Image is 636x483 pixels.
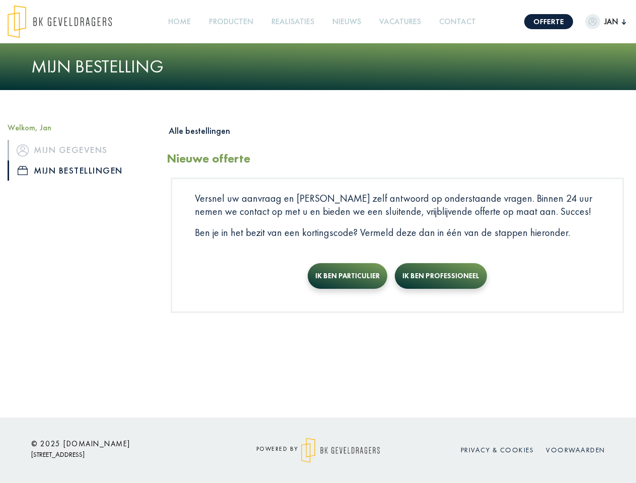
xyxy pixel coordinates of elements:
p: Versnel uw aanvraag en [PERSON_NAME] zelf antwoord op onderstaande vragen. Binnen 24 uur nemen we... [195,192,600,218]
a: Nieuws [328,11,365,33]
a: Vacatures [375,11,425,33]
h1: Mijn bestelling [31,56,605,77]
p: Ben je in het bezit van een kortingscode? Vermeld deze dan in één van de stappen hieronder. [195,226,600,239]
img: dummypic.png [585,14,600,29]
h5: Welkom, Jan [8,123,152,132]
a: Home [164,11,195,33]
button: Ik ben particulier [308,263,387,289]
button: Jan [585,14,626,29]
a: Privacy & cookies [461,445,534,454]
div: powered by [228,438,409,463]
button: Alle bestellingen [167,123,230,139]
a: iconMijn bestellingen [8,160,152,181]
h6: © 2025 [DOMAIN_NAME] [31,439,213,448]
a: Voorwaarden [546,445,605,454]
img: logo [8,5,112,38]
img: icon [17,144,29,156]
h2: Nieuwe offerte [167,151,250,166]
a: Realisaties [267,11,318,33]
img: icon [18,166,28,175]
span: Jan [600,16,622,28]
a: Contact [435,11,480,33]
a: Offerte [524,14,573,29]
a: Producten [205,11,257,33]
a: iconMijn gegevens [8,140,152,160]
button: Ik ben professioneel [395,263,487,289]
img: logo [301,438,380,463]
p: [STREET_ADDRESS] [31,448,213,461]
